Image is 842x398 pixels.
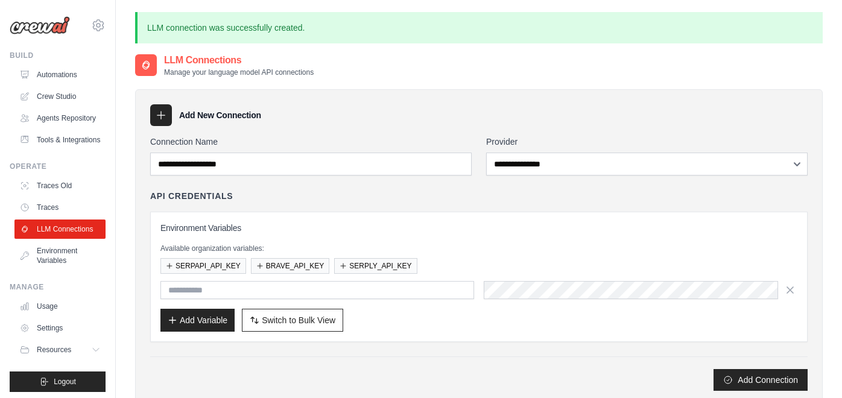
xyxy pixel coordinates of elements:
h3: Environment Variables [160,222,797,234]
a: Traces Old [14,176,106,195]
button: Add Variable [160,309,235,332]
button: BRAVE_API_KEY [251,258,330,274]
a: Automations [14,65,106,84]
button: Logout [10,371,106,392]
a: Environment Variables [14,241,106,270]
a: Traces [14,198,106,217]
h3: Add New Connection [179,109,261,121]
p: Available organization variables: [160,244,797,253]
a: Usage [14,297,106,316]
div: Build [10,51,106,60]
button: SERPAPI_API_KEY [160,258,246,274]
a: Agents Repository [14,109,106,128]
a: Settings [14,318,106,338]
span: Resources [37,345,71,355]
div: Manage [10,282,106,292]
button: Switch to Bulk View [242,309,343,332]
a: LLM Connections [14,220,106,239]
p: LLM connection was successfully created. [135,12,823,43]
div: Operate [10,162,106,171]
button: Resources [14,340,106,359]
label: Connection Name [150,136,472,148]
button: SERPLY_API_KEY [334,258,417,274]
span: Switch to Bulk View [262,314,335,326]
img: Logo [10,16,70,34]
a: Tools & Integrations [14,130,106,150]
h2: LLM Connections [164,53,314,68]
button: Add Connection [714,369,808,391]
p: Manage your language model API connections [164,68,314,77]
h4: API Credentials [150,190,233,202]
a: Crew Studio [14,87,106,106]
span: Logout [54,377,76,387]
label: Provider [486,136,808,148]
